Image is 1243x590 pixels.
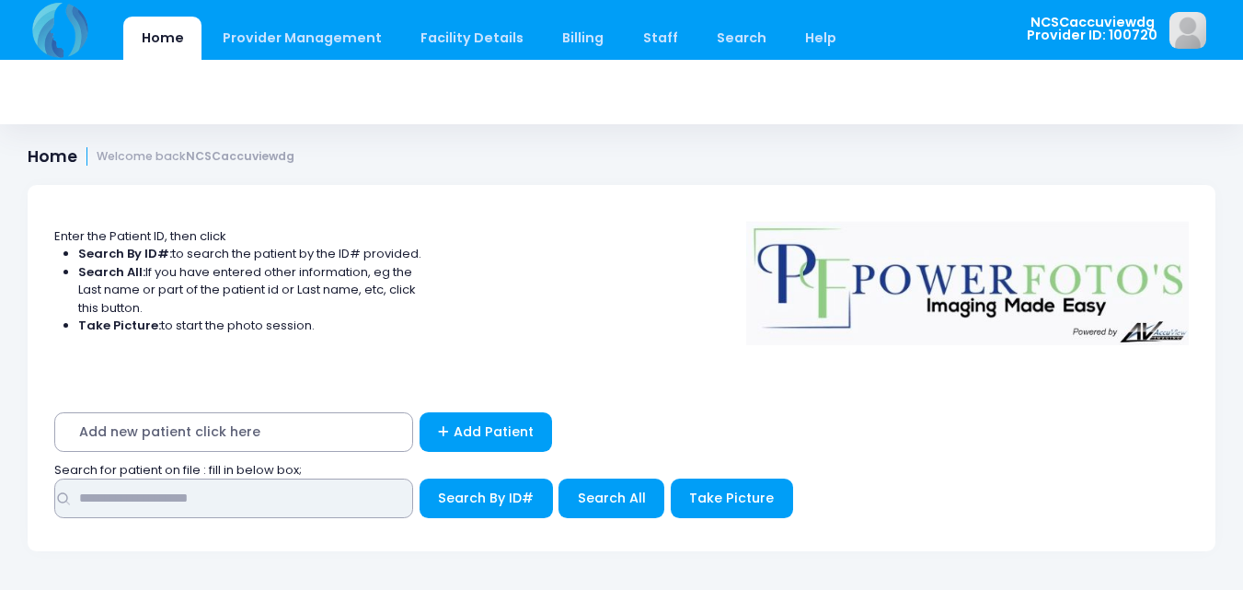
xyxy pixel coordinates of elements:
[123,17,201,60] a: Home
[625,17,696,60] a: Staff
[78,263,422,318] li: If you have entered other information, eg the Last name or part of the patient id or Last name, e...
[78,245,172,262] strong: Search By ID#:
[689,489,774,507] span: Take Picture
[1027,16,1157,42] span: NCSCaccuviewdg Provider ID: 100720
[558,479,664,518] button: Search All
[78,263,145,281] strong: Search All:
[738,209,1198,345] img: Logo
[698,17,784,60] a: Search
[54,412,413,452] span: Add new patient click here
[78,317,161,334] strong: Take Picture:
[403,17,542,60] a: Facility Details
[54,227,226,245] span: Enter the Patient ID, then click
[420,479,553,518] button: Search By ID#
[420,412,553,452] a: Add Patient
[578,489,646,507] span: Search All
[78,317,422,335] li: to start the photo session.
[788,17,855,60] a: Help
[671,479,793,518] button: Take Picture
[97,150,294,164] small: Welcome back
[545,17,622,60] a: Billing
[28,147,294,167] h1: Home
[78,245,422,263] li: to search the patient by the ID# provided.
[438,489,534,507] span: Search By ID#
[204,17,399,60] a: Provider Management
[1169,12,1206,49] img: image
[54,461,302,479] span: Search for patient on file : fill in below box;
[186,148,294,164] strong: NCSCaccuviewdg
